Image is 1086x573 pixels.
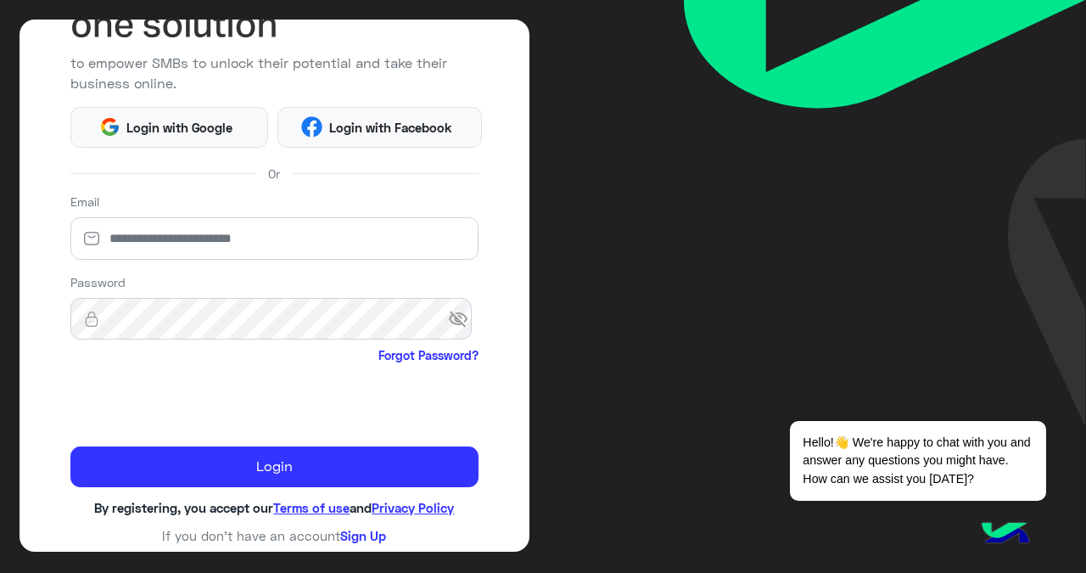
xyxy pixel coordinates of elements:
button: Login with Facebook [277,107,482,148]
a: Terms of use [273,500,350,515]
a: Sign Up [340,528,386,543]
span: By registering, you accept our [94,500,273,515]
img: hulul-logo.png [976,505,1035,565]
p: to empower SMBs to unlock their potential and take their business online. [70,53,479,94]
img: lock [70,311,113,328]
img: Google [99,116,120,138]
a: Privacy Policy [372,500,454,515]
iframe: reCAPTCHA [70,368,328,434]
span: Login with Facebook [322,118,458,138]
button: Login with Google [70,107,268,148]
img: email [70,230,113,247]
span: and [350,500,372,515]
img: Facebook [301,116,322,138]
h6: If you don’t have an account [70,528,479,543]
button: Login [70,447,479,487]
span: Hello!👋 We're happy to chat with you and answer any questions you might have. How can we assist y... [790,421,1045,501]
span: Or [268,165,280,183]
label: Email [70,193,99,211]
span: Login with Google [120,118,239,138]
a: Forgot Password? [378,346,479,364]
label: Password [70,273,126,291]
span: visibility_off [448,304,479,334]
